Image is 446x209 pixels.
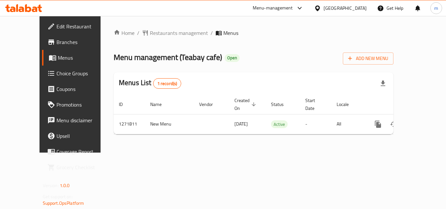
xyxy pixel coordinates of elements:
[42,81,114,97] a: Coupons
[150,100,170,108] span: Name
[42,50,114,66] a: Menus
[211,29,213,37] li: /
[305,97,324,112] span: Start Date
[114,50,222,65] span: Menu management ( Teabay cafe )
[386,116,402,132] button: Change Status
[56,101,109,109] span: Promotions
[234,120,248,128] span: [DATE]
[114,95,438,134] table: enhanced table
[114,29,393,37] nav: breadcrumb
[43,199,84,207] a: Support.OpsPlatform
[56,38,109,46] span: Branches
[56,132,109,140] span: Upsell
[42,66,114,81] a: Choice Groups
[42,97,114,112] a: Promotions
[43,192,73,201] span: Get support on:
[365,95,438,114] th: Actions
[271,120,288,128] div: Active
[225,54,240,62] div: Open
[43,181,59,190] span: Version:
[56,116,109,124] span: Menu disclaimer
[337,100,357,108] span: Locale
[42,159,114,175] a: Grocery Checklist
[434,5,438,12] span: m
[56,148,109,156] span: Coverage Report
[271,121,288,128] span: Active
[114,114,145,134] td: 1271811
[331,114,365,134] td: All
[225,55,240,61] span: Open
[42,144,114,159] a: Coverage Report
[343,52,393,65] button: Add New Menu
[58,54,109,62] span: Menus
[145,114,194,134] td: New Menu
[324,5,367,12] div: [GEOGRAPHIC_DATA]
[153,78,182,89] div: Total records count
[300,114,331,134] td: -
[42,112,114,128] a: Menu disclaimer
[150,29,208,37] span: Restaurants management
[56,22,109,30] span: Edit Restaurant
[114,29,135,37] a: Home
[119,100,131,108] span: ID
[42,19,114,34] a: Edit Restaurant
[56,85,109,93] span: Coupons
[153,81,181,87] span: 1 record(s)
[60,181,70,190] span: 1.0.0
[348,54,388,63] span: Add New Menu
[223,29,238,37] span: Menus
[119,78,181,89] h2: Menus List
[199,100,221,108] span: Vendor
[370,116,386,132] button: more
[56,163,109,171] span: Grocery Checklist
[375,76,391,91] div: Export file
[42,34,114,50] a: Branches
[42,128,114,144] a: Upsell
[137,29,139,37] li: /
[142,29,208,37] a: Restaurants management
[253,4,293,12] div: Menu-management
[271,100,292,108] span: Status
[56,69,109,77] span: Choice Groups
[234,97,258,112] span: Created On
